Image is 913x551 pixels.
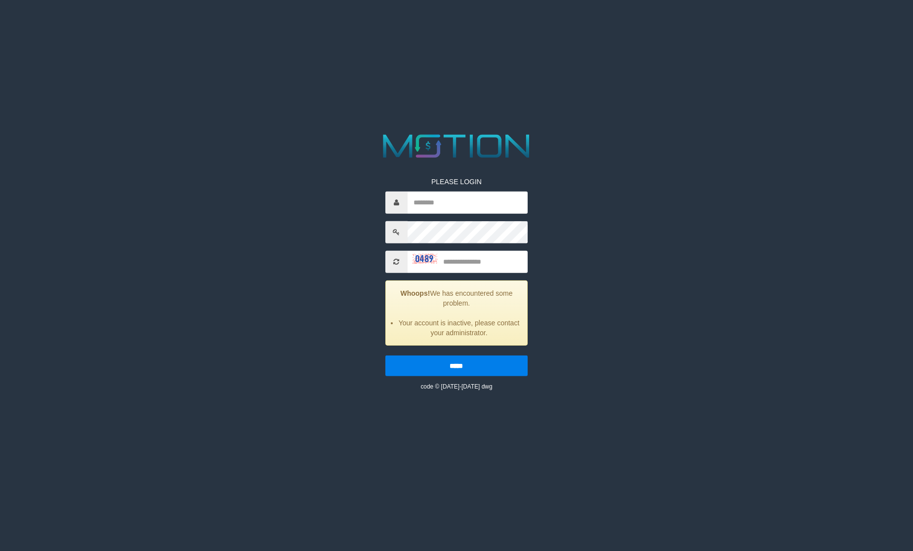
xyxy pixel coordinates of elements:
p: PLEASE LOGIN [385,177,528,187]
img: MOTION_logo.png [376,130,536,162]
small: code © [DATE]-[DATE] dwg [420,383,492,390]
img: captcha [413,254,437,264]
strong: Whoops! [401,289,430,297]
div: We has encountered some problem. [385,280,528,346]
li: Your account is inactive, please contact your administrator. [398,318,520,338]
